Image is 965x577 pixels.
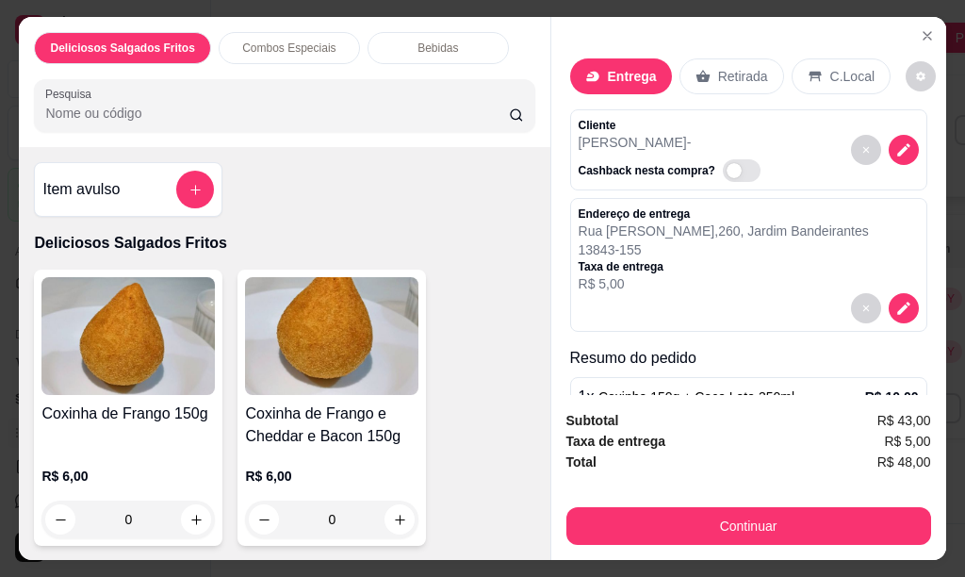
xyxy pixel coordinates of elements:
[579,206,869,222] p: Endereço de entrega
[579,386,795,408] p: 1 x
[384,504,415,535] button: increase-product-quantity
[249,504,279,535] button: decrease-product-quantity
[566,434,666,449] strong: Taxa de entrega
[242,41,335,56] p: Combos Especiais
[830,67,875,86] p: C.Local
[718,67,768,86] p: Retirada
[851,293,881,323] button: decrease-product-quantity
[579,133,768,152] p: [PERSON_NAME] -
[877,410,931,431] span: R$ 43,00
[598,389,794,404] span: Coxinha 150g + Coca Lata 350ml
[579,163,715,178] p: Cashback nesta compra?
[851,135,881,165] button: decrease-product-quantity
[566,507,931,545] button: Continuar
[884,431,930,452] span: R$ 5,00
[41,277,215,395] img: product-image
[417,41,458,56] p: Bebidas
[889,293,919,323] button: decrease-product-quantity
[45,86,98,102] label: Pesquisa
[723,159,768,182] label: Automatic updates
[912,21,942,51] button: Close
[889,135,919,165] button: decrease-product-quantity
[245,277,418,395] img: product-image
[877,452,931,472] span: R$ 48,00
[50,41,194,56] p: Deliciosos Salgados Fritos
[566,413,619,428] strong: Subtotal
[865,387,919,406] p: R$ 10,00
[176,171,214,208] button: add-separate-item
[245,467,418,486] p: R$ 6,00
[41,403,215,425] h4: Coxinha de Frango 150g
[579,274,869,293] p: R$ 5,00
[570,347,927,370] p: Resumo do pedido
[34,232,534,255] p: Deliciosos Salgados Fritos
[181,504,211,535] button: increase-product-quantity
[45,504,75,535] button: decrease-product-quantity
[608,67,657,86] p: Entrega
[566,454,597,470] strong: Total
[245,403,418,448] h4: Coxinha de Frango e Cheddar e Bacon 150g
[579,259,869,274] p: Taxa de entrega
[45,104,509,123] input: Pesquisa
[579,222,869,240] p: Rua [PERSON_NAME] , 260 , Jardim Bandeirantes
[906,61,936,91] button: decrease-product-quantity
[579,240,869,259] p: 13843-155
[579,118,768,133] p: Cliente
[42,178,120,201] h4: Item avulso
[41,467,215,486] p: R$ 6,00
